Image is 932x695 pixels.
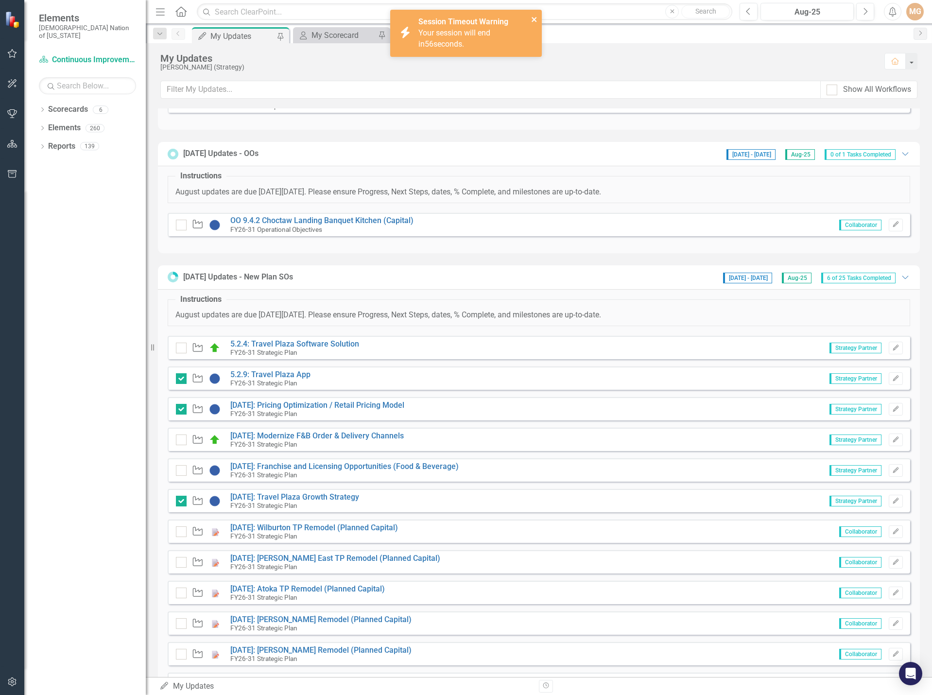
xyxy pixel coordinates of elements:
[843,84,911,95] div: Show All Workflows
[48,104,88,115] a: Scorecards
[230,492,359,502] a: [DATE]: Travel Plaza Growth Strategy
[418,28,490,49] span: Your session will end in seconds.
[175,310,902,321] p: August updates are due [DATE][DATE]. Please ensure Progress, Next Steps, dates, % Complete, and m...
[209,526,221,538] img: Planned Capital
[209,618,221,629] img: Planned Capital
[829,404,881,415] span: Strategy Partner
[764,6,850,18] div: Aug-25
[825,149,896,160] span: 0 of 1 Tasks Completed
[681,5,730,18] button: Search
[39,54,136,66] a: Continuous Improvement
[230,440,297,448] small: FY26-31 Strategic Plan
[230,523,398,532] a: [DATE]: Wilburton TP Remodel (Planned Capital)
[230,624,297,632] small: FY26-31 Strategic Plan
[209,403,221,415] img: Not Started
[829,343,881,353] span: Strategy Partner
[175,171,226,182] legend: Instructions
[839,526,881,537] span: Collaborator
[230,339,359,348] a: 5.2.4: Travel Plaza Software Solution
[93,105,108,114] div: 6
[839,618,881,629] span: Collaborator
[230,584,385,593] a: [DATE]: Atoka TP Remodel (Planned Capital)
[183,148,259,159] div: [DATE] Updates - OOs
[782,273,811,283] span: Aug-25
[160,53,875,64] div: My Updates
[230,655,297,662] small: FY26-31 Strategic Plan
[531,14,538,25] button: close
[425,39,433,49] span: 56
[230,226,322,233] small: FY26-31 Operational Objectives
[209,219,221,231] img: Not Started
[829,496,881,506] span: Strategy Partner
[39,12,136,24] span: Elements
[230,379,297,387] small: FY26-31 Strategic Plan
[48,141,75,152] a: Reports
[821,273,896,283] span: 6 of 25 Tasks Completed
[230,216,414,225] a: OO 9.4.2 Choctaw Landing Banquet Kitchen (Capital)
[839,220,881,230] span: Collaborator
[311,29,376,41] div: My Scorecard
[159,681,532,692] div: My Updates
[39,24,136,40] small: [DEMOGRAPHIC_DATA] Nation of [US_STATE]
[829,465,881,476] span: Strategy Partner
[48,122,81,134] a: Elements
[175,294,226,305] legend: Instructions
[230,615,412,624] a: [DATE]: [PERSON_NAME] Remodel (Planned Capital)
[230,554,440,563] a: [DATE]: [PERSON_NAME] East TP Remodel (Planned Capital)
[160,81,821,99] input: Filter My Updates...
[210,30,275,42] div: My Updates
[209,434,221,446] img: On Target
[175,187,902,198] p: August updates are due [DATE][DATE]. Please ensure Progress, Next Steps, dates, % Complete, and m...
[209,587,221,599] img: Planned Capital
[230,462,459,471] a: [DATE]: Franchise and Licensing Opportunities (Food & Beverage)
[723,273,772,283] span: [DATE] - [DATE]
[230,410,297,417] small: FY26-31 Strategic Plan
[230,102,306,110] small: Continuous Improvement
[209,465,221,476] img: Not Started
[726,149,776,160] span: [DATE] - [DATE]
[209,495,221,507] img: Not Started
[230,645,412,655] a: [DATE]: [PERSON_NAME] Remodel (Planned Capital)
[209,556,221,568] img: Planned Capital
[839,649,881,660] span: Collaborator
[197,3,732,20] input: Search ClearPoint...
[829,373,881,384] span: Strategy Partner
[230,471,297,479] small: FY26-31 Strategic Plan
[80,142,99,151] div: 139
[230,348,297,356] small: FY26-31 Strategic Plan
[839,557,881,568] span: Collaborator
[209,373,221,384] img: Not Started
[230,593,297,601] small: FY26-31 Strategic Plan
[785,149,815,160] span: Aug-25
[183,272,293,283] div: [DATE] Updates - New Plan SOs
[230,563,297,571] small: FY26-31 Strategic Plan
[906,3,924,20] button: MG
[209,648,221,660] img: Planned Capital
[695,7,716,15] span: Search
[230,532,297,540] small: FY26-31 Strategic Plan
[760,3,854,20] button: Aug-25
[5,11,22,28] img: ClearPoint Strategy
[899,662,922,685] div: Open Intercom Messenger
[230,431,404,440] a: [DATE]: Modernize F&B Order & Delivery Channels
[209,342,221,354] img: On Target
[295,29,376,41] a: My Scorecard
[39,77,136,94] input: Search Below...
[86,124,104,132] div: 260
[160,64,875,71] div: [PERSON_NAME] (Strategy)
[829,434,881,445] span: Strategy Partner
[418,17,508,26] strong: Session Timeout Warning
[230,400,404,410] a: [DATE]: Pricing Optimization / Retail Pricing Model
[230,502,297,509] small: FY26-31 Strategic Plan
[230,370,311,379] a: 5.2.9: Travel Plaza App
[839,588,881,598] span: Collaborator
